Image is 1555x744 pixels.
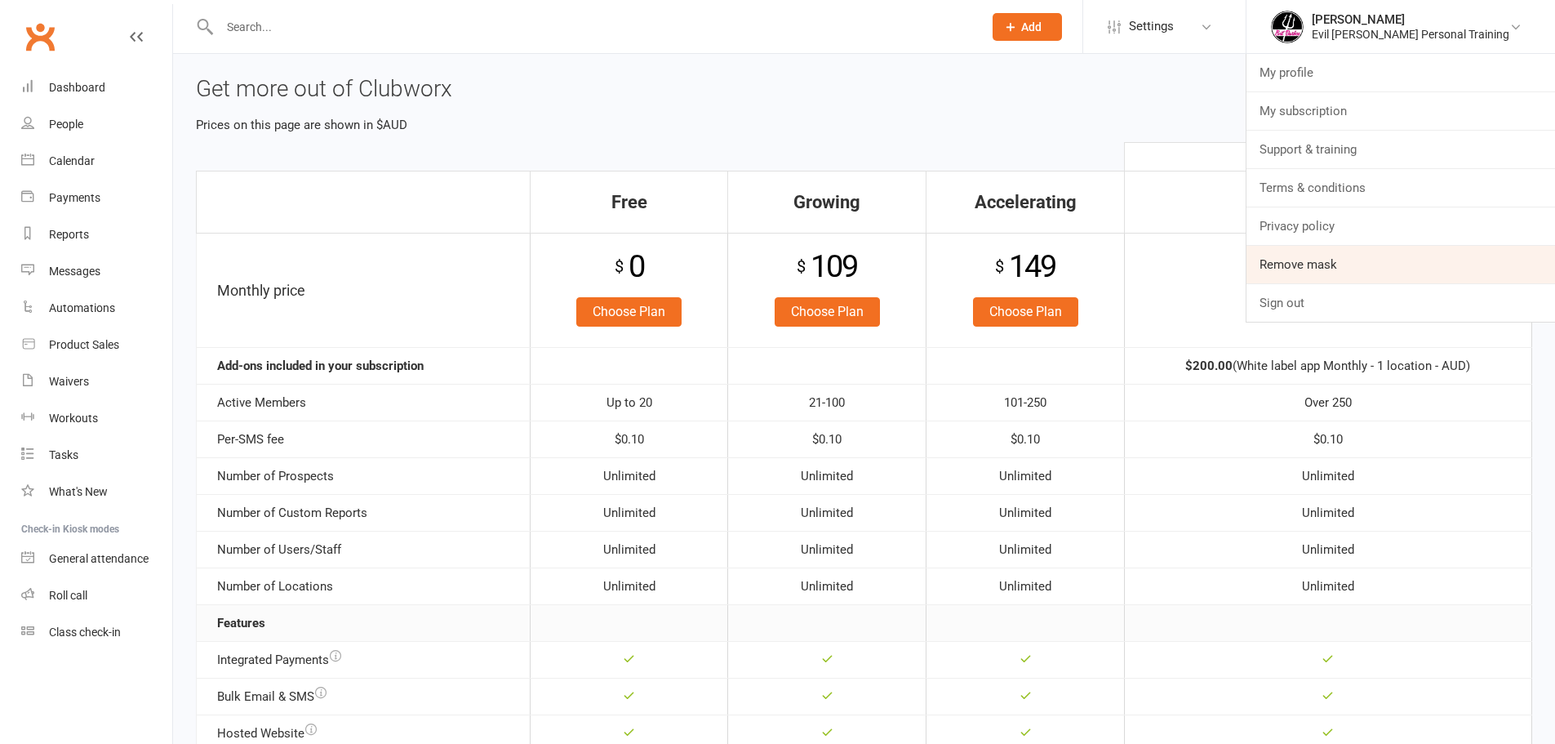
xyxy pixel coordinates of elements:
td: Number of Prospects [197,457,531,494]
td: Integrated Payments [197,641,531,678]
a: Calendar [21,143,172,180]
th: Growing [728,171,926,233]
a: Messages [21,253,172,290]
sup: $ [995,256,1002,276]
sup: $ [615,256,622,276]
a: Class kiosk mode [21,614,172,651]
div: 149 [935,242,1116,292]
a: General attendance kiosk mode [21,541,172,577]
div: Roll call [49,589,87,602]
div: What's New [49,485,108,498]
img: thumb_image1652691556.png [1271,11,1304,43]
strong: Add-ons included in your subscription [217,359,424,373]
a: Remove mask [1246,246,1555,283]
div: Reports [49,228,89,241]
div: Messages [49,265,100,278]
div: Tasks [49,448,78,461]
td: Unlimited [926,568,1125,604]
td: 101-250 [926,384,1125,421]
a: Sign out [1246,284,1555,322]
div: Dashboard [49,81,105,94]
a: Roll call [21,577,172,614]
div: 109 [736,242,917,292]
div: Automations [49,301,115,314]
td: Unlimited [926,494,1125,531]
td: $0.10 [1124,421,1531,457]
div: Calendar [49,154,95,167]
td: Unlimited [530,457,728,494]
a: Choose Plan [973,297,1078,327]
td: Bulk Email & SMS [197,678,531,715]
a: Tasks [21,437,172,474]
td: Up to 20 [530,384,728,421]
strong: Features [217,616,265,630]
td: Unlimited [926,457,1125,494]
div: Payments [49,191,100,204]
div: Class check-in [49,626,121,639]
td: 21-100 [728,384,926,421]
div: People [49,118,83,131]
a: People [21,106,172,143]
a: Dashboard [21,69,172,106]
a: Choose Plan [576,297,682,327]
a: What's New [21,474,172,510]
a: Payments [21,180,172,216]
div: [PERSON_NAME] [1312,12,1509,27]
a: My subscription [1246,92,1555,130]
td: Unlimited [530,568,728,604]
a: Clubworx [20,16,60,57]
td: Unlimited [728,568,926,604]
a: Reports [21,216,172,253]
a: My profile [1246,54,1555,91]
span: Add [1021,20,1042,33]
td: Unlimited [728,531,926,568]
td: Unlimited [728,457,926,494]
td: $0.10 [926,421,1125,457]
div: 0 [539,242,720,292]
h3: Get more out of Clubworx [196,77,1532,102]
a: Workouts [21,400,172,437]
td: Over 250 [1124,384,1531,421]
input: Search... [215,16,971,38]
td: Unlimited [1124,457,1531,494]
div: (White label app Monthly - 1 location - AUD) [1133,356,1523,376]
p: Prices on this page are shown in $AUD [196,115,1532,135]
div: 149 [1133,242,1523,292]
td: Number of Locations [197,568,531,604]
a: Choose Plan [775,297,880,327]
a: Product Sales [21,327,172,363]
td: Number of Custom Reports [197,494,531,531]
button: Add [993,13,1062,41]
div: Evil [PERSON_NAME] Personal Training [1312,27,1509,42]
td: Unlimited [1124,494,1531,531]
th: Established [1124,171,1531,233]
th: Free [530,171,728,233]
td: Active Members [197,384,531,421]
th: Accelerating [926,171,1125,233]
a: Support & training [1246,131,1555,168]
strong: $200.00 [1185,359,1233,373]
span: Settings [1129,8,1174,45]
sup: $ [797,256,804,276]
div: Product Sales [49,338,119,351]
a: Privacy policy [1246,207,1555,245]
div: General attendance [49,552,149,565]
td: Unlimited [728,494,926,531]
p: Monthly price [217,279,522,303]
td: Unlimited [530,531,728,568]
td: Unlimited [926,531,1125,568]
td: Number of Users/Staff [197,531,531,568]
td: Unlimited [530,494,728,531]
td: $0.10 [530,421,728,457]
div: Waivers [49,375,89,388]
a: Terms & conditions [1246,169,1555,207]
td: Per-SMS fee [197,421,531,457]
td: Unlimited [1124,568,1531,604]
td: $0.10 [728,421,926,457]
a: Waivers [21,363,172,400]
button: Grandfathered pricing [1124,142,1532,172]
td: Unlimited [1124,531,1531,568]
div: Workouts [49,412,98,425]
a: Automations [21,290,172,327]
